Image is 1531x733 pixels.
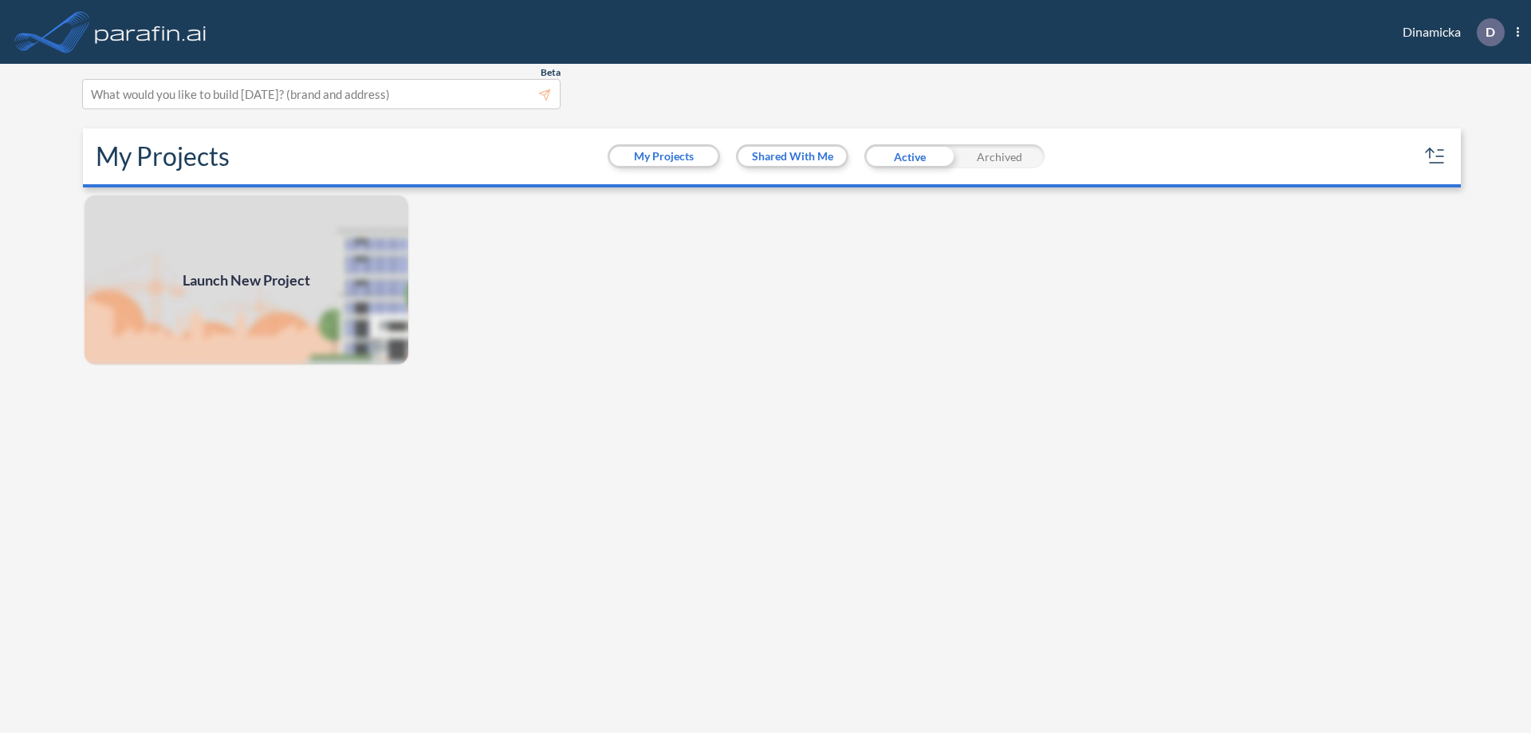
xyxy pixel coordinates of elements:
[738,147,846,166] button: Shared With Me
[1379,18,1519,46] div: Dinamicka
[92,16,210,48] img: logo
[610,147,718,166] button: My Projects
[1423,144,1448,169] button: sort
[1486,25,1495,39] p: D
[954,144,1045,168] div: Archived
[183,270,310,291] span: Launch New Project
[83,194,410,366] img: add
[541,66,561,79] span: Beta
[864,144,954,168] div: Active
[96,141,230,171] h2: My Projects
[83,194,410,366] a: Launch New Project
